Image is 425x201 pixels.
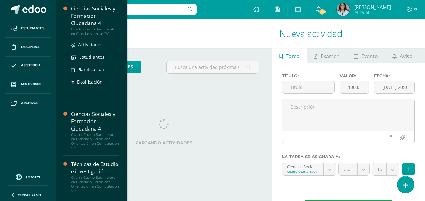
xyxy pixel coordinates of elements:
[374,73,415,78] label: Fecha:
[385,48,419,63] a: Aviso
[339,163,369,175] a: Unidad 4
[340,81,369,93] input: Puntos máximos
[354,10,391,15] span: Mi Perfil
[374,81,414,93] input: Fecha de entrega
[377,163,382,175] span: TRABAJOS Y TAREAS EN CASA (100.0%)
[71,111,119,150] a: Ciencias Sociales y Formación Ciudadana 4Cuarto Cuarto Bachillerato en Ciencias y Letras con Orie...
[5,38,51,57] a: Disciplina
[71,5,119,36] a: Ciencias Sociales y Formación Ciudadana 4Cuarto Cuarto Bachillerato en Ciencias y Letras "A"
[71,66,119,73] a: Planificación
[71,111,119,132] div: Ciencias Sociales y Formación Ciudadana 4
[71,161,119,175] div: Técnicas de Estudio e investigación
[282,73,334,78] label: Título:
[60,4,197,15] input: Busca un usuario...
[272,48,306,63] a: Tarea
[21,100,38,105] span: Archivos
[26,175,41,179] span: Soporte
[282,163,336,175] a: Ciencias Sociales y Formación Ciudadana 4 'A'Cuarto Cuarto Bachillerato en Ciencias y Letras
[400,49,413,64] span: Aviso
[69,140,259,145] label: Cargando actividades
[307,48,347,63] a: Examen
[5,19,51,38] a: Estudiantes
[287,169,319,174] div: Cuarto Cuarto Bachillerato en Ciencias y Letras
[282,154,415,159] label: La tarea se asignará a:
[18,193,42,197] span: Cerrar panel
[21,82,41,87] span: Mis cursos
[79,54,104,60] span: Estudiantes
[8,172,48,181] a: Soporte
[372,163,399,175] a: TRABAJOS Y TAREAS EN CASA (100.0%)
[71,53,119,61] a: Estudiantes
[287,163,319,169] div: Ciencias Sociales y Formación Ciudadana 4 'A'
[5,57,51,75] a: Asistencia
[71,5,119,27] div: Ciencias Sociales y Formación Ciudadana 4
[319,8,326,15] span: 1363
[354,4,391,10] span: [PERSON_NAME]
[71,41,119,48] a: Actividades
[77,79,103,85] span: Dosificación
[71,27,119,36] div: Cuarto Cuarto Bachillerato en Ciencias y Letras "A"
[21,63,41,68] span: Asistencia
[340,73,369,78] label: Valor:
[282,81,334,93] input: Título
[286,49,300,64] span: Tarea
[337,3,350,16] img: 515cc04a7a66893ff34fd32142d399e3.png
[280,19,417,48] h1: Nueva actividad
[5,94,51,112] a: Archivos
[347,48,385,63] a: Evento
[167,61,259,73] input: Busca una actividad próxima aquí...
[64,19,264,48] h1: Actividades
[321,49,340,64] span: Examen
[5,75,51,94] a: Mis cursos
[77,66,104,72] span: Planificación
[21,26,44,31] span: Estudiantes
[21,44,40,50] span: Disciplina
[361,49,378,64] span: Evento
[71,132,119,150] div: Cuarto Cuarto Bachillerato en Ciencias y Letras con Orientación en Computación "A"
[71,175,119,193] div: Cuarto Cuarto Bachillerato en Ciencias y Letras con Orientación en Computación "A"
[71,78,119,85] a: Dosificación
[71,161,119,193] a: Técnicas de Estudio e investigaciónCuarto Cuarto Bachillerato en Ciencias y Letras con Orientació...
[344,163,352,175] span: Unidad 4
[78,42,103,48] span: Actividades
